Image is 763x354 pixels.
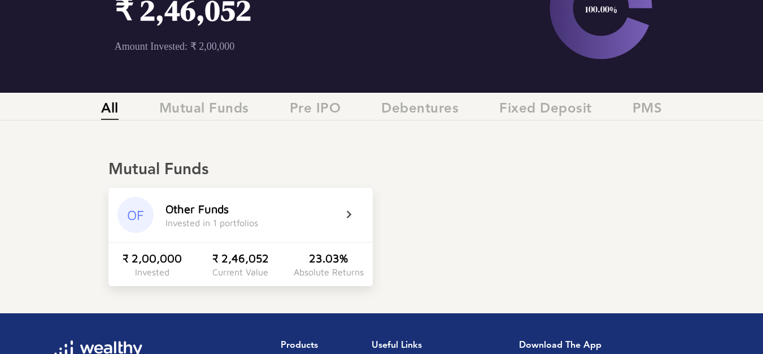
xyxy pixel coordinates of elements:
div: Invested [135,267,169,277]
span: Mutual Funds [159,101,249,120]
div: ₹ 2,00,000 [123,252,182,265]
span: Fixed Deposit [499,101,592,120]
span: Debentures [381,101,459,120]
span: Pre IPO [290,101,341,120]
span: All [101,101,119,120]
div: Mutual Funds [108,161,655,180]
h1: Useful Links [372,340,435,351]
div: ₹ 2,46,052 [212,252,269,265]
div: 23.03% [309,252,348,265]
div: OF [117,197,154,233]
div: Absolute Returns [294,267,364,277]
h1: Products [281,340,353,351]
div: Other Funds [165,202,229,215]
div: Invested in 1 portfolios [165,218,258,228]
text: 100.00% [585,3,617,15]
div: Current Value [212,267,268,277]
p: Amount Invested: ₹ 2,00,000 [115,40,439,53]
span: PMS [633,101,662,120]
h1: Download the app [519,340,700,351]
